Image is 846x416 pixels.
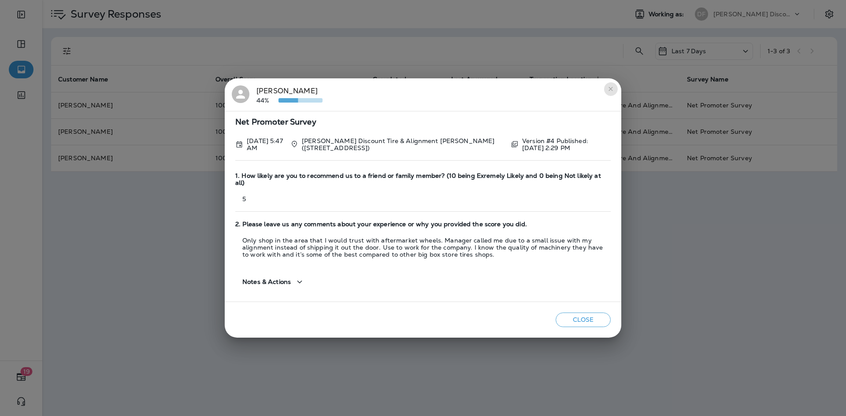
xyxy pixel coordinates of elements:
[235,172,611,187] span: 1. How likely are you to recommend us to a friend or family member? (10 being Exremely Likely and...
[604,82,618,96] button: close
[522,137,611,151] p: Version #4 Published: [DATE] 2:29 PM
[235,221,611,228] span: 2. Please leave us any comments about your experience or why you provided the score you did.
[247,137,283,151] p: Oct 13, 2025 5:47 AM
[256,97,278,104] p: 44%
[235,237,611,258] p: Only shop in the area that I would trust with aftermarket wheels. Manager called me due to a smal...
[235,195,611,202] p: 5
[235,118,611,126] span: Net Promoter Survey
[256,85,323,104] div: [PERSON_NAME]
[242,278,291,286] span: Notes & Actions
[556,313,611,327] button: Close
[235,269,312,295] button: Notes & Actions
[302,137,504,151] p: [PERSON_NAME] Discount Tire & Alignment [PERSON_NAME] ([STREET_ADDRESS])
